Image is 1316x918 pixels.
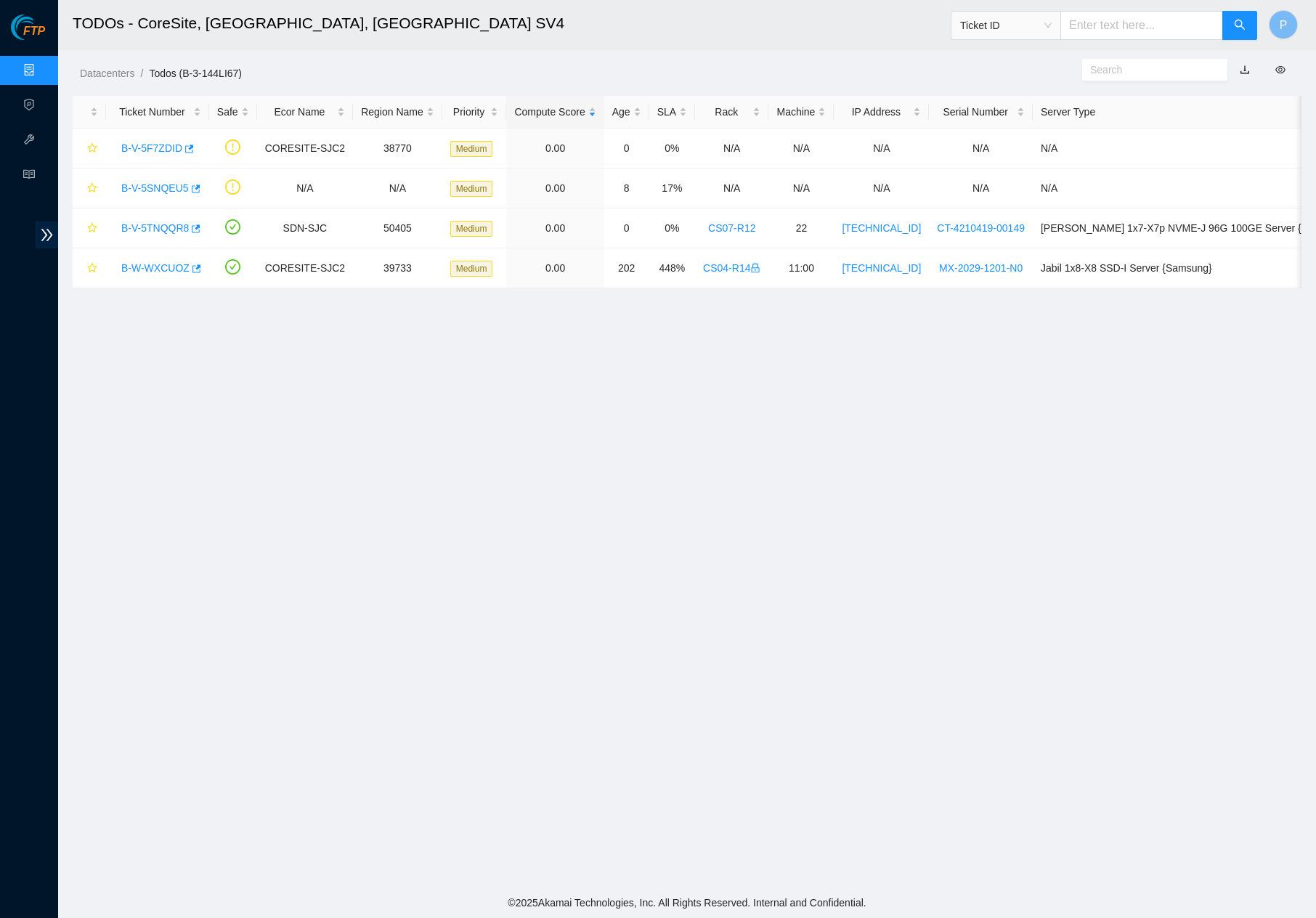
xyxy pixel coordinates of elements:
[225,179,240,195] span: exclamation-circle
[81,137,98,160] button: star
[58,887,1316,918] footer: © 2025 Akamai Technologies, Inc. All Rights Reserved. Internal and Confidential.
[1280,16,1288,34] span: P
[81,256,98,280] button: star
[121,262,190,274] a: B-W-WXCUOZ
[225,139,240,155] span: exclamation-circle
[768,168,834,208] td: N/A
[604,248,649,288] td: 202
[36,222,58,248] span: double-right
[257,208,353,248] td: SDN-SJC
[87,143,97,155] span: star
[23,25,45,38] span: FTP
[225,259,240,275] span: check-circle
[353,129,442,168] td: 38770
[1060,11,1223,40] input: Enter text here...
[506,248,604,288] td: 0.00
[257,129,353,168] td: CORESITE-SJC2
[23,162,35,191] span: read
[708,222,755,234] a: CS07-R12
[80,68,134,79] a: Datacenters
[929,168,1033,208] td: N/A
[842,222,921,234] a: [TECHNICAL_ID]
[121,182,189,194] a: B-V-5SNQEU5
[87,223,97,235] span: star
[1222,11,1257,40] button: search
[450,221,493,237] span: Medium
[353,208,442,248] td: 50405
[87,183,97,195] span: star
[695,129,768,168] td: N/A
[703,262,760,274] a: CS04-R14lock
[649,129,695,168] td: 0%
[121,222,189,234] a: B-V-5TNQQR8
[750,263,760,273] span: lock
[768,248,834,288] td: 11:00
[81,216,98,240] button: star
[649,168,695,208] td: 17%
[87,263,97,275] span: star
[604,129,649,168] td: 0
[768,208,834,248] td: 22
[121,142,182,154] a: B-V-5F7ZDID
[450,181,493,197] span: Medium
[1269,10,1298,39] button: P
[1240,64,1250,76] a: download
[649,208,695,248] td: 0%
[257,168,353,208] td: N/A
[81,176,98,200] button: star
[842,262,921,274] a: [TECHNICAL_ID]
[506,208,604,248] td: 0.00
[834,168,929,208] td: N/A
[1234,19,1246,33] span: search
[149,68,242,79] a: Todos (B-3-144LI67)
[450,261,493,277] span: Medium
[11,26,45,45] a: Akamai TechnologiesFTP
[604,208,649,248] td: 0
[506,129,604,168] td: 0.00
[257,248,353,288] td: CORESITE-SJC2
[11,15,73,40] img: Akamai Technologies
[604,168,649,208] td: 8
[1090,62,1208,78] input: Search
[929,129,1033,168] td: N/A
[506,168,604,208] td: 0.00
[695,168,768,208] td: N/A
[353,168,442,208] td: N/A
[768,129,834,168] td: N/A
[140,68,143,79] span: /
[353,248,442,288] td: 39733
[960,15,1052,36] span: Ticket ID
[225,219,240,235] span: check-circle
[937,222,1025,234] a: CT-4210419-00149
[834,129,929,168] td: N/A
[939,262,1023,274] a: MX-2029-1201-N0
[1229,58,1261,81] button: download
[1275,65,1285,75] span: eye
[649,248,695,288] td: 448%
[450,141,493,157] span: Medium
